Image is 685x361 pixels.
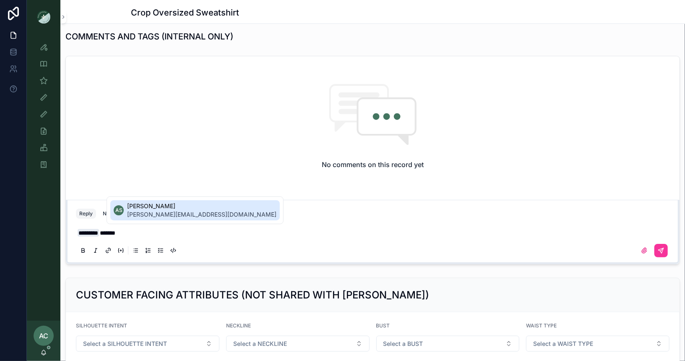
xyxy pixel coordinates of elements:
button: Reply [76,209,96,219]
span: WAIST TYPE [526,322,557,329]
button: Select Button [376,336,520,352]
span: Select a BUST [383,340,423,348]
span: SILHOUETTE INTENT [76,322,127,329]
span: AS [115,207,122,214]
span: Select a WAIST TYPE [533,340,593,348]
button: Note [99,209,117,219]
h2: No comments on this record yet [322,160,424,170]
span: AC [39,331,48,341]
h1: COMMENTS AND TAGS (INTERNAL ONLY) [65,31,233,42]
div: Note [103,210,114,217]
span: BUST [376,322,390,329]
button: Select Button [526,336,669,352]
span: NECKLINE [226,322,251,329]
span: Select a SILHOUETTE INTENT [83,340,167,348]
button: Select Button [226,336,370,352]
h1: Crop Oversized Sweatshirt [131,7,240,18]
span: [PERSON_NAME] [127,202,276,210]
button: Select Button [76,336,219,352]
span: [PERSON_NAME][EMAIL_ADDRESS][DOMAIN_NAME] [127,210,276,219]
div: scrollable content [27,34,60,183]
h2: CUSTOMER FACING ATTRIBUTES (NOT SHARED WITH [PERSON_NAME]) [76,288,429,302]
div: Suggested mentions [107,196,284,224]
img: App logo [37,10,50,24]
span: Select a NECKLINE [233,340,287,348]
